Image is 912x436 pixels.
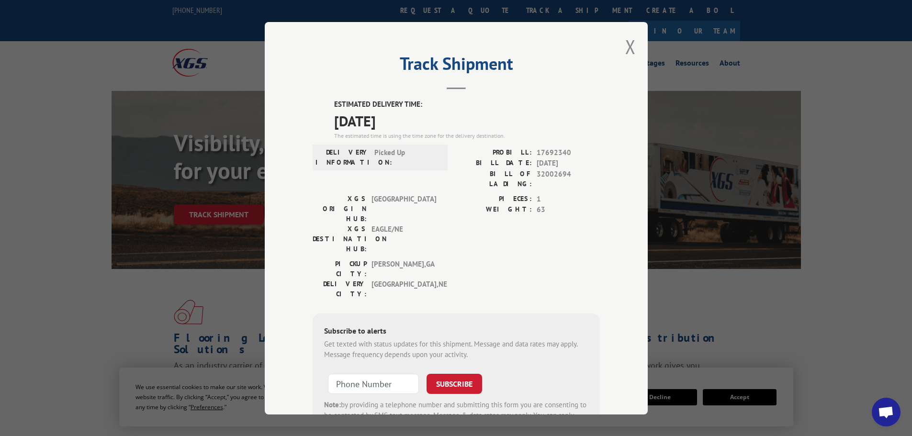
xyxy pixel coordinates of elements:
[324,338,588,360] div: Get texted with status updates for this shipment. Message and data rates may apply. Message frequ...
[537,168,600,189] span: 32002694
[456,204,532,215] label: WEIGHT:
[313,224,367,254] label: XGS DESTINATION HUB:
[374,147,439,167] span: Picked Up
[313,193,367,224] label: XGS ORIGIN HUB:
[315,147,370,167] label: DELIVERY INFORMATION:
[324,324,588,338] div: Subscribe to alerts
[537,158,600,169] span: [DATE]
[537,193,600,204] span: 1
[313,57,600,75] h2: Track Shipment
[372,258,436,279] span: [PERSON_NAME] , GA
[456,158,532,169] label: BILL DATE:
[334,131,600,140] div: The estimated time is using the time zone for the delivery destination.
[537,147,600,158] span: 17692340
[324,399,588,432] div: by providing a telephone number and submitting this form you are consenting to be contacted by SM...
[324,400,341,409] strong: Note:
[625,34,636,59] button: Close modal
[372,224,436,254] span: EAGLE/NE
[456,168,532,189] label: BILL OF LADING:
[334,110,600,131] span: [DATE]
[372,279,436,299] span: [GEOGRAPHIC_DATA] , NE
[456,147,532,158] label: PROBILL:
[872,398,901,426] div: Open chat
[313,279,367,299] label: DELIVERY CITY:
[313,258,367,279] label: PICKUP CITY:
[537,204,600,215] span: 63
[427,373,482,393] button: SUBSCRIBE
[334,99,600,110] label: ESTIMATED DELIVERY TIME:
[328,373,419,393] input: Phone Number
[372,193,436,224] span: [GEOGRAPHIC_DATA]
[456,193,532,204] label: PIECES:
